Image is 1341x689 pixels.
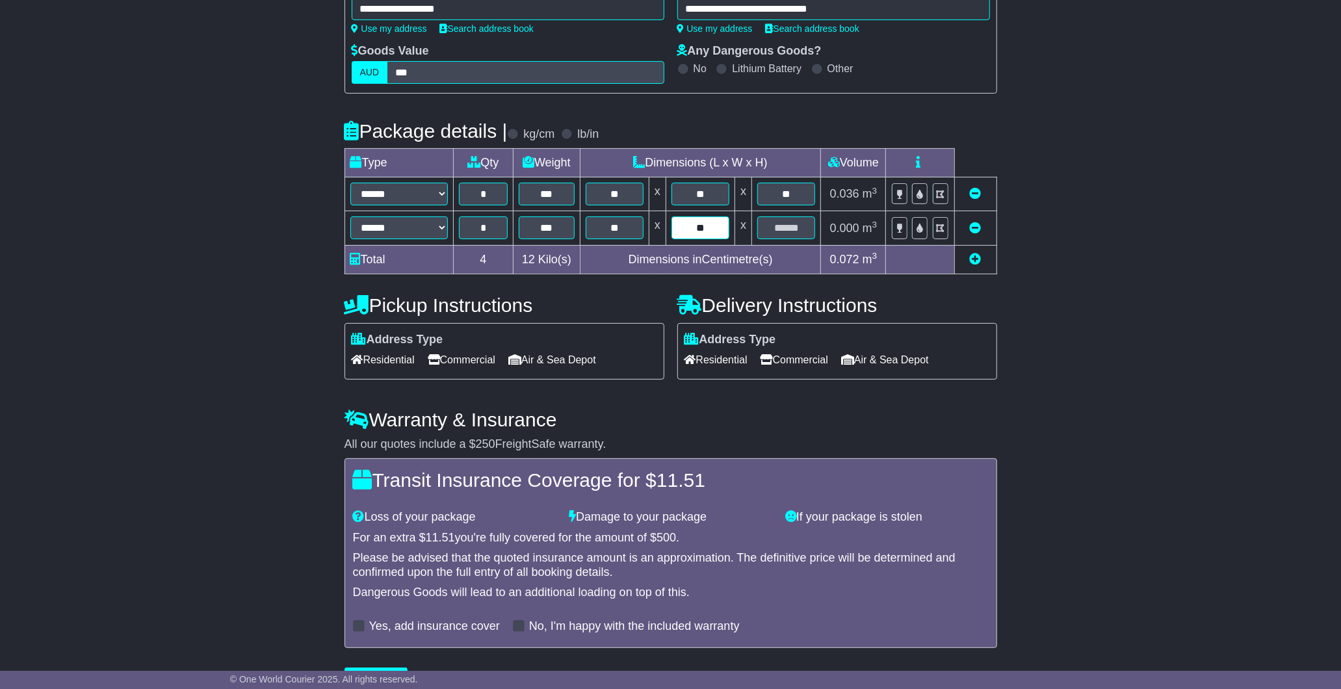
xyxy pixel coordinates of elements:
[352,44,429,58] label: Goods Value
[677,23,753,34] a: Use my address
[761,350,828,370] span: Commercial
[872,251,878,261] sup: 3
[508,350,596,370] span: Air & Sea Depot
[352,333,443,347] label: Address Type
[522,253,535,266] span: 12
[345,437,997,452] div: All our quotes include a $ FreightSafe warranty.
[766,23,859,34] a: Search address book
[649,177,666,211] td: x
[345,409,997,430] h4: Warranty & Insurance
[453,245,514,274] td: 4
[369,619,500,634] label: Yes, add insurance cover
[353,586,989,600] div: Dangerous Goods will lead to an additional loading on top of this.
[694,62,707,75] label: No
[345,120,508,142] h4: Package details |
[353,469,989,491] h4: Transit Insurance Coverage for $
[827,62,853,75] label: Other
[346,510,563,525] div: Loss of your package
[428,350,495,370] span: Commercial
[872,186,878,196] sup: 3
[735,211,752,245] td: x
[345,245,453,274] td: Total
[352,23,427,34] a: Use my address
[562,510,779,525] div: Damage to your package
[352,61,388,84] label: AUD
[580,245,821,274] td: Dimensions in Centimetre(s)
[677,44,822,58] label: Any Dangerous Goods?
[523,127,554,142] label: kg/cm
[830,253,859,266] span: 0.072
[514,149,580,177] td: Weight
[649,211,666,245] td: x
[821,149,886,177] td: Volume
[732,62,801,75] label: Lithium Battery
[970,253,982,266] a: Add new item
[577,127,599,142] label: lb/in
[684,333,776,347] label: Address Type
[230,674,418,684] span: © One World Courier 2025. All rights reserved.
[514,245,580,274] td: Kilo(s)
[529,619,740,634] label: No, I'm happy with the included warranty
[352,350,415,370] span: Residential
[970,222,982,235] a: Remove this item
[684,350,748,370] span: Residential
[779,510,995,525] div: If your package is stolen
[735,177,752,211] td: x
[580,149,821,177] td: Dimensions (L x W x H)
[345,294,664,316] h4: Pickup Instructions
[863,253,878,266] span: m
[677,294,997,316] h4: Delivery Instructions
[353,551,989,579] div: Please be advised that the quoted insurance amount is an approximation. The definitive price will...
[453,149,514,177] td: Qty
[345,149,453,177] td: Type
[863,187,878,200] span: m
[863,222,878,235] span: m
[476,437,495,450] span: 250
[970,187,982,200] a: Remove this item
[830,222,859,235] span: 0.000
[657,469,705,491] span: 11.51
[657,531,676,544] span: 500
[353,531,989,545] div: For an extra $ you're fully covered for the amount of $ .
[440,23,534,34] a: Search address book
[872,220,878,229] sup: 3
[841,350,929,370] span: Air & Sea Depot
[426,531,455,544] span: 11.51
[830,187,859,200] span: 0.036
